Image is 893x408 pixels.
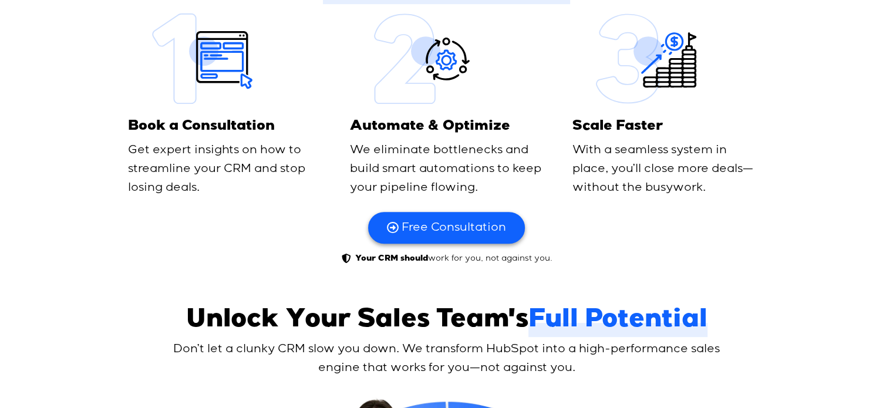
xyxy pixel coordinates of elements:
a: Free Consultation [368,212,525,244]
span: Full Potential [528,306,707,337]
p: With a seamless system in place, you’ll close more deals—without the busywork. [572,141,765,197]
p: Don’t let a clunky CRM slow you down. We transform HubSpot into a high-performance sales engine t... [153,340,740,377]
p: We eliminate bottlenecks and build smart automations to keep your pipeline flowing. [350,141,542,197]
span: Scale Faster [572,120,663,134]
span: Book a Consultation [128,120,275,134]
p: Get expert insights on how to streamline your CRM and stop losing deals. [128,141,321,197]
span: Automate & Optimize [350,120,510,134]
span: Free Consultation [402,220,506,235]
span: work for you, not against you. [352,252,552,265]
b: Your CRM should [355,255,428,263]
h2: Unlock Your Sales Team's [170,306,723,337]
